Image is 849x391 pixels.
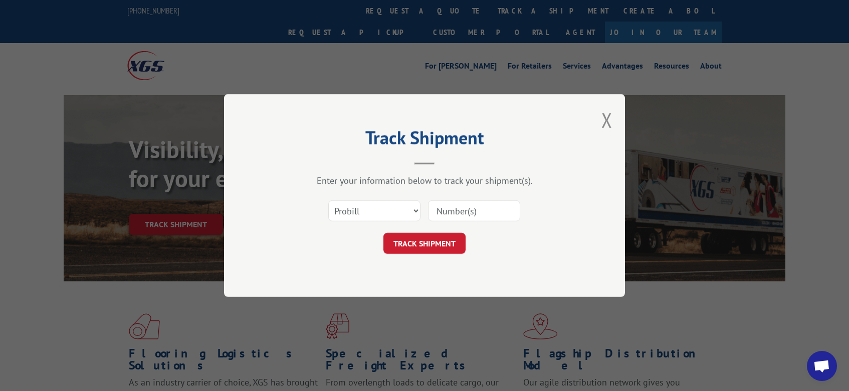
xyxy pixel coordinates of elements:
[274,175,575,186] div: Enter your information below to track your shipment(s).
[601,107,612,133] button: Close modal
[428,200,520,221] input: Number(s)
[274,131,575,150] h2: Track Shipment
[807,351,837,381] div: Open chat
[383,233,466,254] button: TRACK SHIPMENT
